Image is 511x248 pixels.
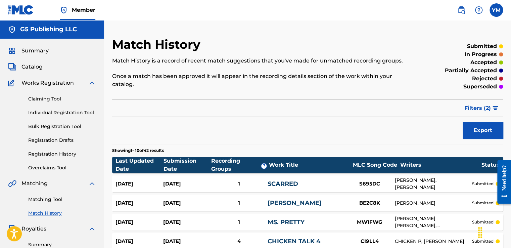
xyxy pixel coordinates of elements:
div: [PERSON_NAME] [395,200,472,207]
img: Accounts [8,26,16,34]
div: [PERSON_NAME], [PERSON_NAME] [395,177,472,191]
a: CatalogCatalog [8,63,43,71]
a: SCARRED [268,180,298,188]
span: Member [72,6,95,14]
div: [DATE] [163,238,211,245]
h2: Match History [112,37,204,52]
div: Status [481,161,500,169]
a: Registration Drafts [28,137,96,144]
div: [DATE] [115,180,163,188]
a: Overclaims Tool [28,164,96,171]
p: in progress [465,50,497,58]
button: Export [463,122,503,139]
a: SummarySummary [8,47,49,55]
div: [DATE] [163,199,211,207]
a: CHICKEN TALK 4 [268,238,320,245]
a: Bulk Registration Tool [28,123,96,130]
a: MS. PRETTY [268,218,305,226]
p: submitted [472,181,494,187]
span: Royalties [21,225,46,233]
img: expand [88,79,96,87]
a: Individual Registration Tool [28,109,96,116]
p: submitted [472,200,494,206]
div: BE2C8K [344,199,395,207]
div: Work Title [269,161,350,169]
p: submitted [472,219,494,225]
img: Top Rightsholder [60,6,68,14]
span: Works Registration [21,79,74,87]
div: [DATE] [163,180,211,188]
img: filter [493,106,498,110]
div: S695DC [344,180,395,188]
img: search [457,6,465,14]
div: 4 [211,238,268,245]
div: [DATE] [163,218,211,226]
div: 1 [211,218,268,226]
img: help [475,6,483,14]
a: Claiming Tool [28,95,96,102]
iframe: Chat Widget [477,216,511,248]
div: [DATE] [115,238,163,245]
span: Filters ( 2 ) [464,104,491,112]
img: expand [88,179,96,188]
span: Catalog [21,63,43,71]
div: Submission Date [164,157,212,173]
p: submitted [467,42,497,50]
h5: G5 Publishing LLC [20,26,77,33]
img: Matching [8,179,16,188]
div: Writers [400,161,481,169]
div: [PERSON_NAME] [PERSON_NAME], [PERSON_NAME] [395,215,472,229]
div: CHICKEN P, [PERSON_NAME] [395,238,472,245]
div: [DATE] [115,218,163,226]
img: Royalties [8,225,16,233]
a: Matching Tool [28,196,96,203]
div: User Menu [490,3,503,17]
div: MW1FWG [344,218,395,226]
p: accepted [470,58,497,67]
div: Last Updated Date [115,157,164,173]
p: rejected [472,75,497,83]
div: [DATE] [115,199,163,207]
a: Registration History [28,151,96,158]
p: Match History is a record of recent match suggestions that you've made for unmatched recording gr... [112,57,413,65]
a: Match History [28,210,96,217]
button: Filters (2) [460,100,503,117]
div: Recording Groups [211,157,269,173]
img: MLC Logo [8,5,34,15]
img: Works Registration [8,79,17,87]
span: ? [261,163,267,169]
p: submitted [472,238,494,244]
img: expand [88,225,96,233]
div: 1 [211,180,268,188]
p: Once a match has been approved it will appear in the recording details section of the work within... [112,72,413,88]
a: [PERSON_NAME] [268,199,322,207]
iframe: Resource Center [492,155,511,209]
a: Public Search [455,3,468,17]
p: Showing 1 - 10 of 42 results [112,148,164,154]
div: 1 [211,199,268,207]
span: Matching [21,179,48,188]
div: Help [472,3,485,17]
span: Summary [21,47,49,55]
p: partially accepted [445,67,497,75]
img: Summary [8,47,16,55]
img: Catalog [8,63,16,71]
div: CI9LL4 [344,238,395,245]
div: Drag [475,222,485,243]
div: MLC Song Code [350,161,400,169]
p: superseded [463,83,497,91]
